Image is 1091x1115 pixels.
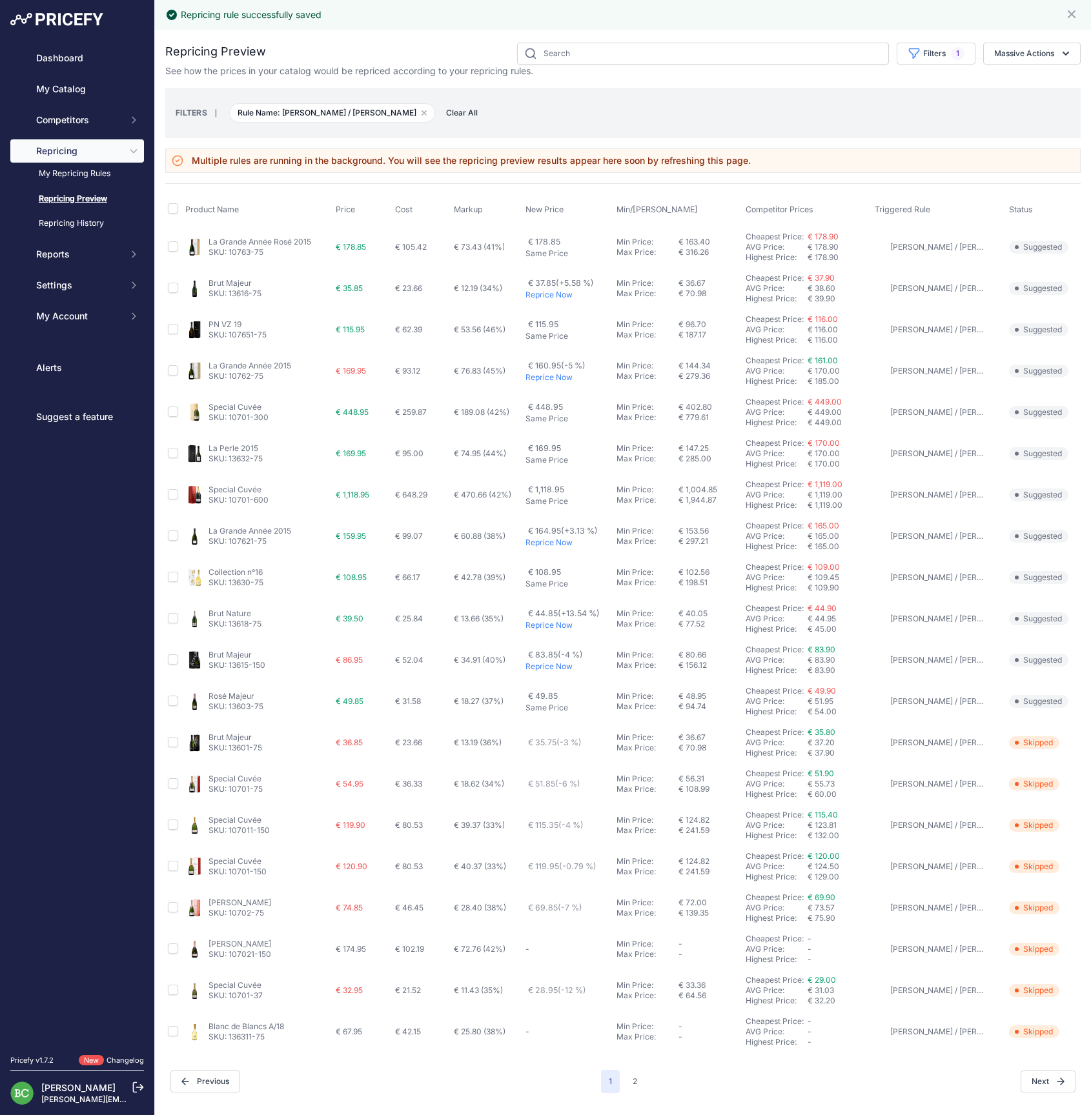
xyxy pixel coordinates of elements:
[808,975,836,985] span: € 29.00
[209,485,261,494] a: Special Cuvée
[528,278,594,288] span: € 37.85
[808,417,842,427] span: € 449.00
[617,247,678,257] div: Max Price:
[875,490,987,500] a: [PERSON_NAME] / [PERSON_NAME]
[525,414,611,424] p: Same Price
[746,294,797,303] a: Highest Price:
[336,283,363,293] span: € 35.85
[209,247,263,257] a: SKU: 10763-75
[1009,365,1068,377] span: Suggested
[875,738,987,748] a: [PERSON_NAME] / [PERSON_NAME]
[808,645,835,654] a: € 83.90
[746,872,797,881] a: Highest Price:
[875,407,987,417] a: [PERSON_NAME] / [PERSON_NAME]
[678,278,740,288] div: € 36.67
[746,624,797,634] a: Highest Price:
[192,154,751,167] h3: Multiple rules are running in the background. You will see the repricing preview results appear h...
[808,314,838,324] span: € 116.00
[209,608,251,618] a: Brut Nature
[1009,323,1068,336] span: Suggested
[209,536,267,546] a: SKU: 107621-75
[808,232,839,241] a: € 178.90
[808,686,836,696] span: € 49.90
[890,490,987,500] p: [PERSON_NAME] / [PERSON_NAME]
[209,288,261,298] a: SKU: 13616-75
[10,139,144,163] button: Repricing
[890,944,987,954] p: [PERSON_NAME] / [PERSON_NAME]
[525,496,611,507] p: Same Price
[209,650,252,659] a: Brut Majeur
[209,361,291,370] a: La Grande Année 2015
[209,898,271,907] a: [PERSON_NAME]
[525,248,611,259] p: Same Price
[746,913,797,923] a: Highest Price:
[746,748,797,758] a: Highest Price:
[209,412,269,422] a: SKU: 10701-300
[746,356,804,365] a: Cheapest Price:
[209,815,261,825] a: Special Cuvée
[746,232,804,241] a: Cheapest Price:
[808,407,870,417] div: € 449.00
[746,768,804,778] a: Cheapest Price:
[556,278,594,288] span: (+5.58 %)
[207,109,225,117] small: |
[808,252,839,262] span: € 178.90
[746,727,804,737] a: Cheapest Price:
[746,335,797,345] a: Highest Price:
[746,366,808,376] div: AVG Price:
[209,908,264,918] a: SKU: 10702-75
[678,412,740,423] div: € 779.61
[890,820,987,830] p: [PERSON_NAME] / [PERSON_NAME]
[10,212,144,235] a: Repricing History
[746,645,804,654] a: Cheapest Price:
[336,325,365,334] span: € 115.95
[528,319,558,329] span: € 115.95
[528,361,586,370] span: € 160.95
[808,448,870,459] div: € 170.00
[746,665,797,675] a: Highest Price:
[336,448,366,458] span: € 169.95
[875,614,987,624] a: [PERSON_NAME] / [PERSON_NAME]
[746,448,808,459] div: AVG Price:
[678,454,740,464] div: € 285.00
[454,242,505,252] span: € 73.43 (41%)
[209,784,263,794] a: SKU: 10701-75
[454,283,502,293] span: € 12.19 (34%)
[525,290,611,300] p: Reprice Now
[746,541,797,551] a: Highest Price:
[395,407,427,417] span: € 259.87
[165,43,266,61] h2: Repricing Preview
[1009,241,1068,254] span: Suggested
[525,205,564,214] span: New Price
[746,830,797,840] a: Highest Price:
[808,521,839,530] a: € 165.00
[890,985,987,996] p: [PERSON_NAME] / [PERSON_NAME]
[678,237,740,247] div: € 163.40
[209,278,252,288] a: Brut Majeur
[808,294,835,303] span: € 39.90
[229,103,435,123] span: Rule Name: [PERSON_NAME] / [PERSON_NAME]
[808,273,835,283] span: € 37.90
[875,903,987,913] a: [PERSON_NAME] / [PERSON_NAME]
[209,825,270,835] a: SKU: 107011-150
[951,47,964,60] span: 1
[41,1082,116,1093] a: [PERSON_NAME]
[209,495,269,505] a: SKU: 10701-600
[746,376,797,386] a: Highest Price:
[808,356,838,365] a: € 161.00
[107,1056,144,1065] a: Changelog
[808,768,834,778] span: € 51.90
[890,1027,987,1037] p: [PERSON_NAME] / [PERSON_NAME]
[890,448,987,459] p: [PERSON_NAME] / [PERSON_NAME]
[746,273,804,283] a: Cheapest Price:
[808,851,840,861] span: € 120.00
[678,288,740,299] div: € 70.98
[890,366,987,376] p: [PERSON_NAME] / [PERSON_NAME]
[890,614,987,624] p: [PERSON_NAME] / [PERSON_NAME]
[746,603,804,613] a: Cheapest Price:
[678,361,740,371] div: € 144.34
[617,288,678,299] div: Max Price:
